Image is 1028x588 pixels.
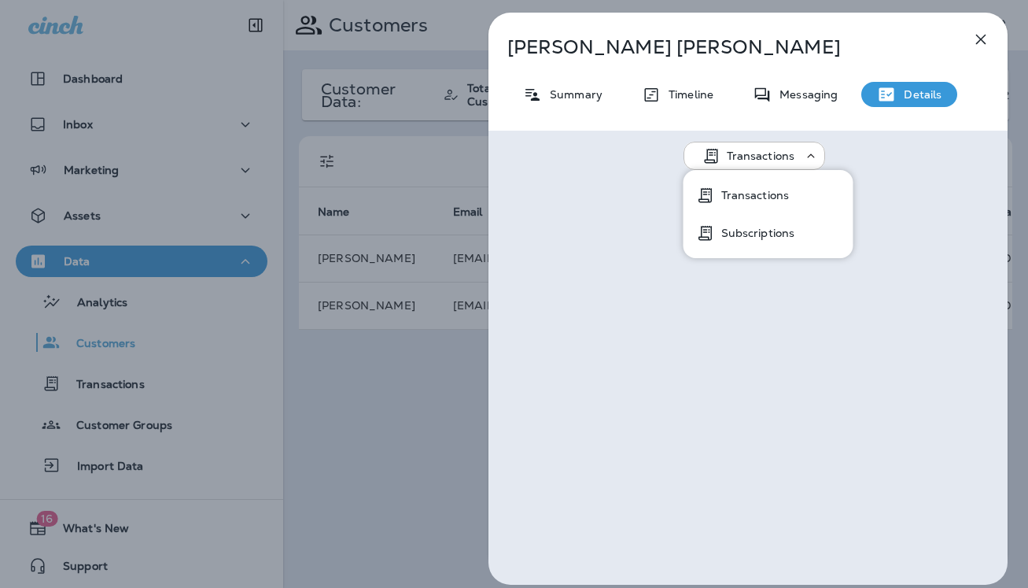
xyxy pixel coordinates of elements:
button: Subscriptions [683,214,853,252]
p: Messaging [772,88,838,101]
button: Transactions [683,176,853,214]
p: Transactions [715,189,790,202]
p: Transactions [727,150,795,162]
p: Subscriptions [715,227,795,239]
p: Timeline [661,88,713,101]
p: Details [896,88,941,101]
p: Summary [542,88,602,101]
p: [PERSON_NAME] [PERSON_NAME] [507,36,937,58]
